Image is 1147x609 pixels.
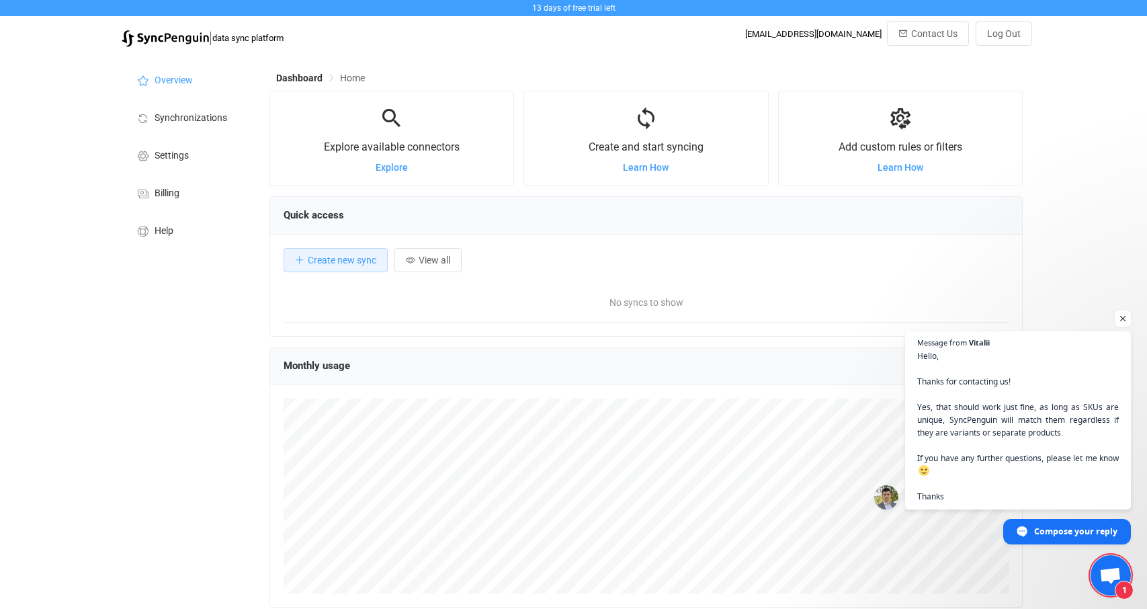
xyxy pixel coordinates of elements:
button: Log Out [976,22,1032,46]
span: Synchronizations [155,113,227,124]
span: 1 [1115,581,1134,600]
span: Hello, Thanks for contacting us! Yes, that should work just fine, as long as SKUs are unique, Syn... [917,350,1119,503]
span: Monthly usage [284,360,350,372]
span: Contact Us [911,28,958,39]
img: syncpenguin.svg [122,30,209,47]
a: Help [122,211,256,249]
span: Vitalii [969,339,990,346]
span: | [209,28,212,47]
span: Settings [155,151,189,161]
span: data sync platform [212,33,284,43]
a: Overview [122,60,256,98]
a: Learn How [878,162,923,173]
div: [EMAIL_ADDRESS][DOMAIN_NAME] [745,29,882,39]
span: Add custom rules or filters [839,140,962,153]
span: Quick access [284,209,344,221]
a: Synchronizations [122,98,256,136]
span: Create and start syncing [589,140,704,153]
span: Log Out [987,28,1021,39]
a: Explore [376,162,408,173]
button: Contact Us [887,22,969,46]
span: Home [340,73,365,83]
span: Help [155,226,173,237]
span: Create new sync [308,255,376,266]
span: Message from [917,339,967,346]
button: View all [394,248,462,272]
button: Create new sync [284,248,388,272]
a: Learn How [623,162,669,173]
span: Billing [155,188,179,199]
span: Compose your reply [1034,520,1117,543]
span: Overview [155,75,193,86]
a: Billing [122,173,256,211]
a: |data sync platform [122,28,284,47]
span: Dashboard [276,73,323,83]
a: Open chat [1091,555,1131,596]
span: View all [419,255,450,266]
span: Explore available connectors [324,140,460,153]
div: Breadcrumb [276,73,365,83]
a: Settings [122,136,256,173]
span: 13 days of free trial left [532,3,615,13]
